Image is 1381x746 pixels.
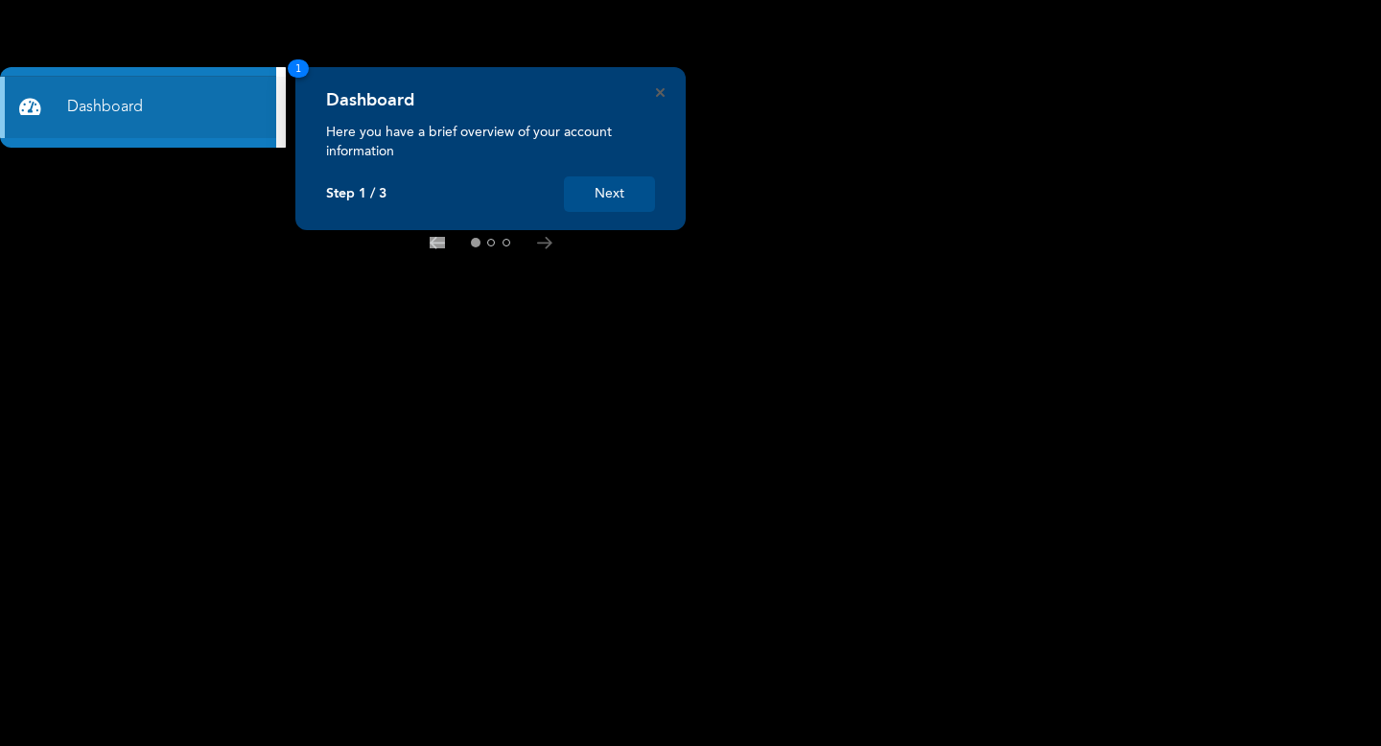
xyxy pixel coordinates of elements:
p: Here you have a brief overview of your account information [326,123,655,161]
h4: Dashboard [326,90,414,111]
span: 1 [288,59,309,78]
button: Close [656,88,665,97]
button: Next [564,176,655,212]
p: Step 1 / 3 [326,186,386,202]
